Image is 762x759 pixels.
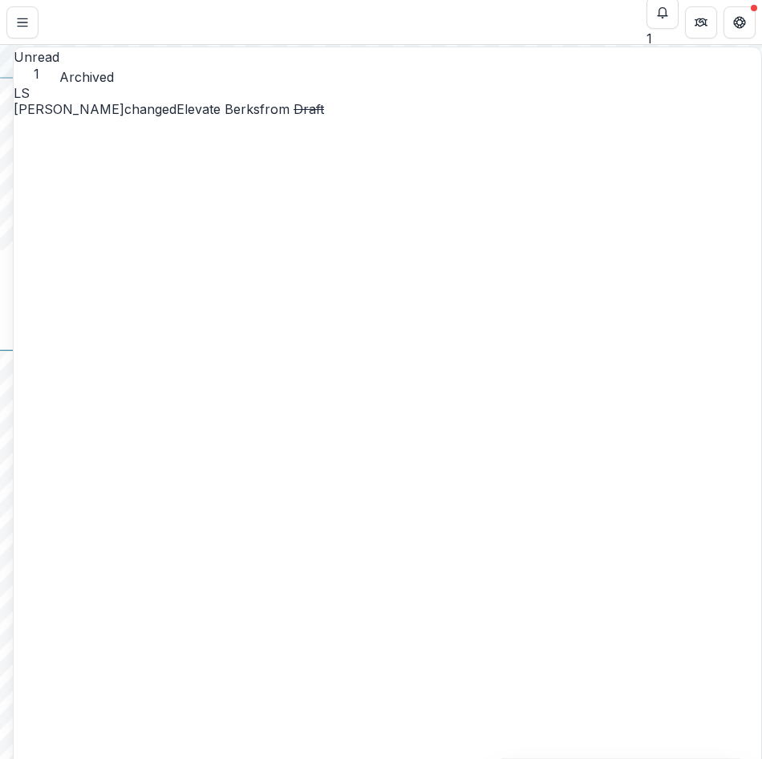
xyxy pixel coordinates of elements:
[646,29,679,48] div: 1
[294,101,324,117] s: Draft
[6,6,39,39] button: Toggle Menu
[14,87,761,99] div: Lucine Sihelnik
[685,6,717,39] button: Partners
[14,47,59,82] button: Unread
[723,6,756,39] button: Get Help
[14,101,124,117] span: [PERSON_NAME]
[176,101,260,117] a: Elevate Berks
[14,67,59,82] span: 1
[59,67,114,87] button: Archived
